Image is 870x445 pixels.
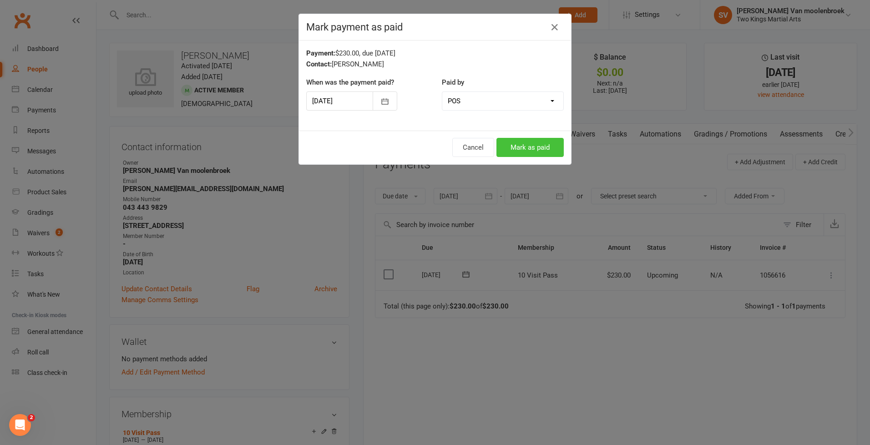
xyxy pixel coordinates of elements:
span: 2 [28,414,35,421]
div: $230.00, due [DATE] [306,48,564,59]
button: Close [547,20,562,35]
iframe: Intercom live chat [9,414,31,436]
label: When was the payment paid? [306,77,394,88]
button: Mark as paid [496,138,564,157]
div: [PERSON_NAME] [306,59,564,70]
label: Paid by [442,77,464,88]
strong: Payment: [306,49,335,57]
button: Cancel [452,138,494,157]
strong: Contact: [306,60,332,68]
h4: Mark payment as paid [306,21,564,33]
